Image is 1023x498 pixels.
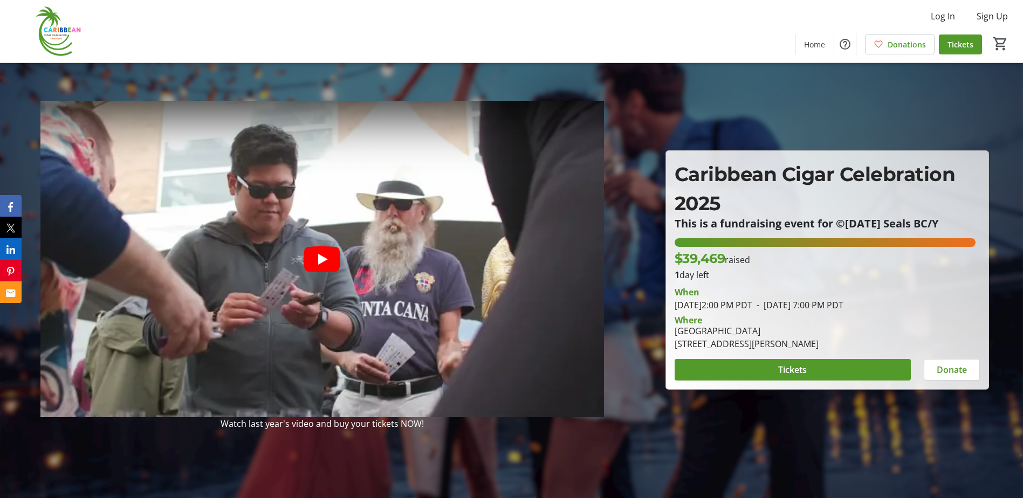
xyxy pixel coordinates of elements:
span: $39,469 [675,251,725,266]
img: Caribbean Cigar Celebration's Logo [6,4,102,58]
span: Donations [888,39,926,50]
button: Tickets [675,359,911,381]
button: Donate [924,359,980,381]
span: - [752,299,764,311]
p: raised [675,249,751,268]
div: [STREET_ADDRESS][PERSON_NAME] [675,337,819,350]
span: [DATE] 2:00 PM PDT [675,299,752,311]
div: Where [675,316,702,324]
span: Sign Up [977,10,1008,23]
button: Help [834,33,856,55]
span: Home [804,39,825,50]
button: Sign Up [968,8,1017,25]
p: day left [675,268,980,281]
button: Cart [991,34,1010,53]
div: [GEOGRAPHIC_DATA] [675,324,819,337]
p: This is a fundraising event for ©[DATE] Seals BC/Y [675,218,980,230]
div: 98.67432500000001% of fundraising goal reached [675,238,980,247]
span: Watch last year's video and buy your tickets NOW! [221,418,424,430]
button: Log In [922,8,964,25]
div: When [675,286,699,299]
span: [DATE] 7:00 PM PDT [752,299,843,311]
span: Donate [937,363,967,376]
span: Caribbean Cigar Celebration 2025 [675,162,956,215]
span: Log In [931,10,955,23]
span: Tickets [948,39,973,50]
button: Play video [304,246,340,272]
a: Donations [865,34,935,54]
span: Tickets [778,363,807,376]
a: Tickets [939,34,982,54]
a: Home [795,34,834,54]
span: 1 [675,269,679,281]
